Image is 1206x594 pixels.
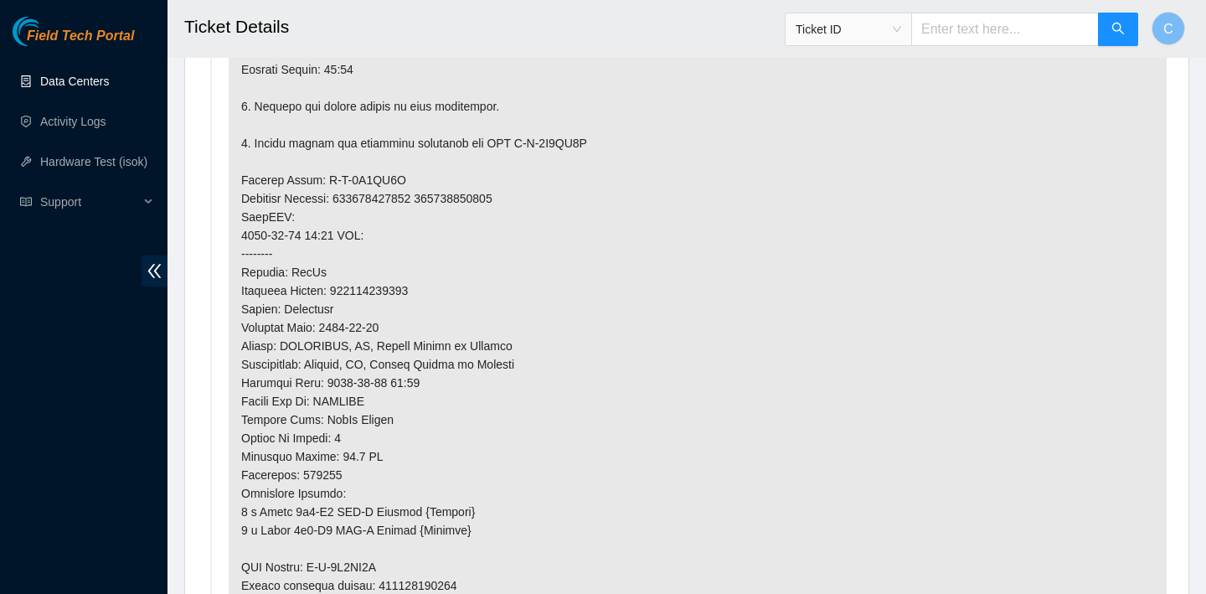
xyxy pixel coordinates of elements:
span: Support [40,185,139,219]
span: read [20,196,32,208]
a: Akamai TechnologiesField Tech Portal [13,30,134,52]
a: Activity Logs [40,115,106,128]
span: double-left [142,256,167,287]
span: Field Tech Portal [27,28,134,44]
input: Enter text here... [911,13,1099,46]
span: search [1111,22,1125,38]
img: Akamai Technologies [13,17,85,46]
button: search [1098,13,1138,46]
a: Hardware Test (isok) [40,155,147,168]
a: Data Centers [40,75,109,88]
span: C [1163,18,1173,39]
button: C [1152,12,1185,45]
span: Ticket ID [796,17,901,42]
